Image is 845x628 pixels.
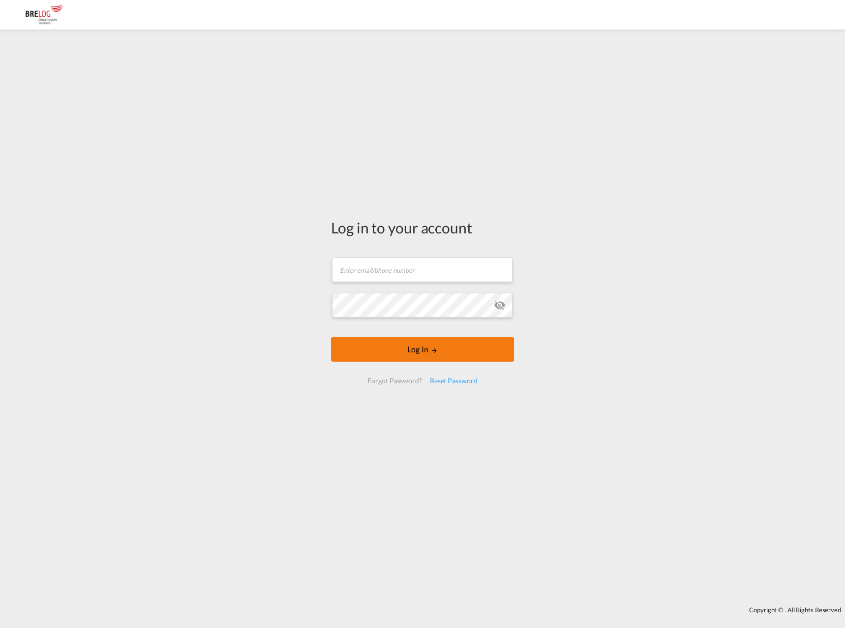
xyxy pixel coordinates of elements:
[332,257,513,282] input: Enter email/phone number
[494,299,506,311] md-icon: icon-eye-off
[15,4,81,26] img: daae70a0ee2511ecb27c1fb462fa6191.png
[331,337,514,362] button: LOGIN
[331,217,514,238] div: Log in to your account
[426,372,482,390] div: Reset Password
[363,372,425,390] div: Forgot Password?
